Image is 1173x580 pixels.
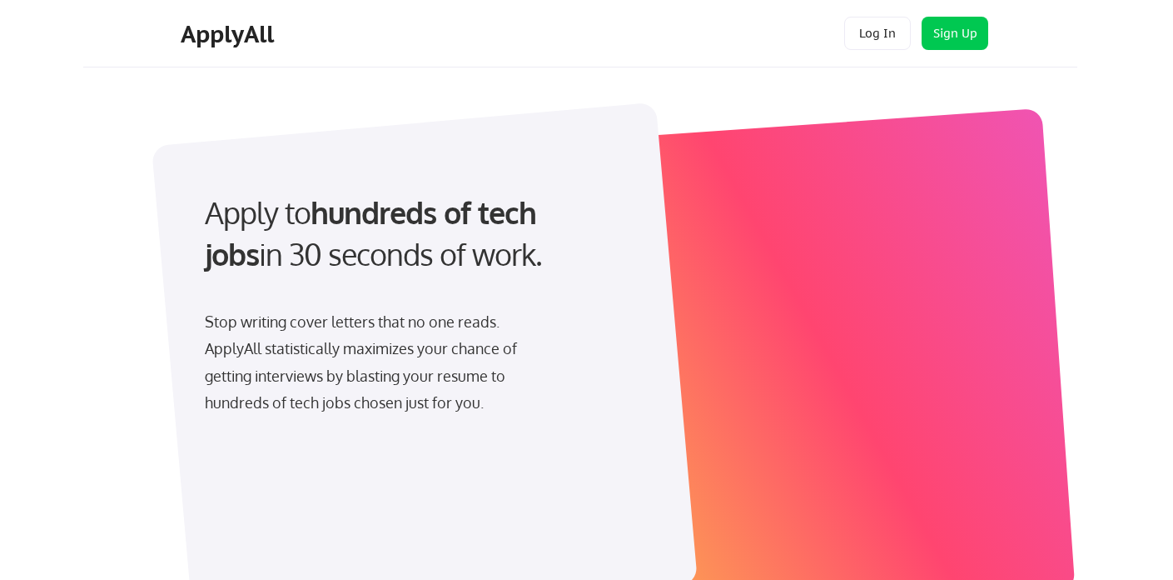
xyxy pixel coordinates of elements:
button: Sign Up [922,17,988,50]
div: Stop writing cover letters that no one reads. ApplyAll statistically maximizes your chance of get... [205,308,547,417]
div: ApplyAll [181,20,279,48]
button: Log In [844,17,911,50]
div: Apply to in 30 seconds of work. [205,192,614,276]
strong: hundreds of tech jobs [205,193,544,272]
